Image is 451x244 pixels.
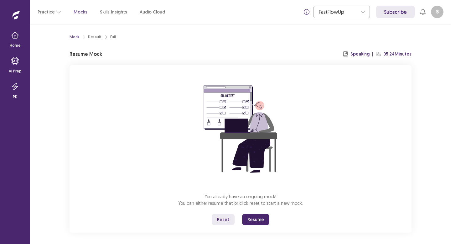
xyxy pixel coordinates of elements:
[319,6,358,18] div: FastFlowUp
[10,43,21,48] p: Home
[301,6,312,18] button: info
[376,6,415,18] a: Subscribe
[9,68,22,74] p: AI Prep
[350,51,370,57] p: Speaking
[179,193,303,206] p: You already have an ongoing mock! You can either resume that or click reset to start a new mock.
[372,51,373,57] p: |
[212,214,235,225] button: Reset
[140,9,165,15] a: Audio Cloud
[70,50,102,58] p: Resume Mock
[100,9,127,15] a: Skills Insights
[242,214,269,225] button: Resume
[184,73,297,186] img: attend-mock
[70,34,116,40] nav: breadcrumb
[110,34,116,40] div: Full
[383,51,412,57] p: 05:24 Minutes
[38,6,61,18] button: Practice
[13,94,18,100] p: PD
[74,9,87,15] a: Mocks
[431,6,443,18] button: S
[88,34,101,40] div: Default
[70,34,79,40] a: Mock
